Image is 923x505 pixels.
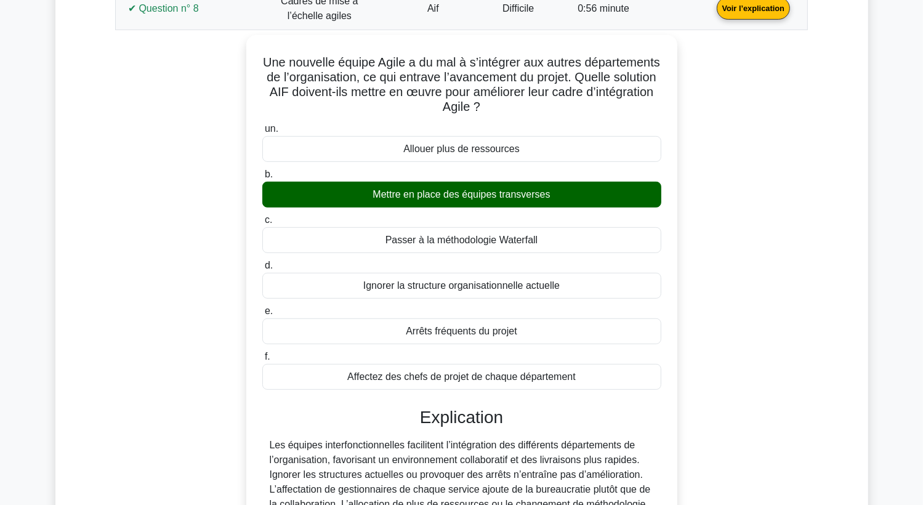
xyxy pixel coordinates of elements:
[262,318,661,344] div: Arrêts fréquents du projet
[265,351,270,362] span: f.
[265,305,273,316] span: e.
[262,136,661,162] div: Allouer plus de ressources
[261,55,663,114] h5: Une nouvelle équipe Agile a du mal à s’intégrer aux autres départements de l’organisation, ce qui...
[265,260,273,270] span: d.
[270,407,654,428] h3: Explication
[262,182,661,208] div: Mettre en place des équipes transverses
[265,214,272,225] span: c.
[262,227,661,253] div: Passer à la méthodologie Waterfall
[262,364,661,390] div: Affectez des chefs de projet de chaque département
[712,2,795,13] a: Voir l’explication
[265,123,278,134] span: un.
[265,169,273,179] span: b.
[262,273,661,299] div: Ignorer la structure organisationnelle actuelle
